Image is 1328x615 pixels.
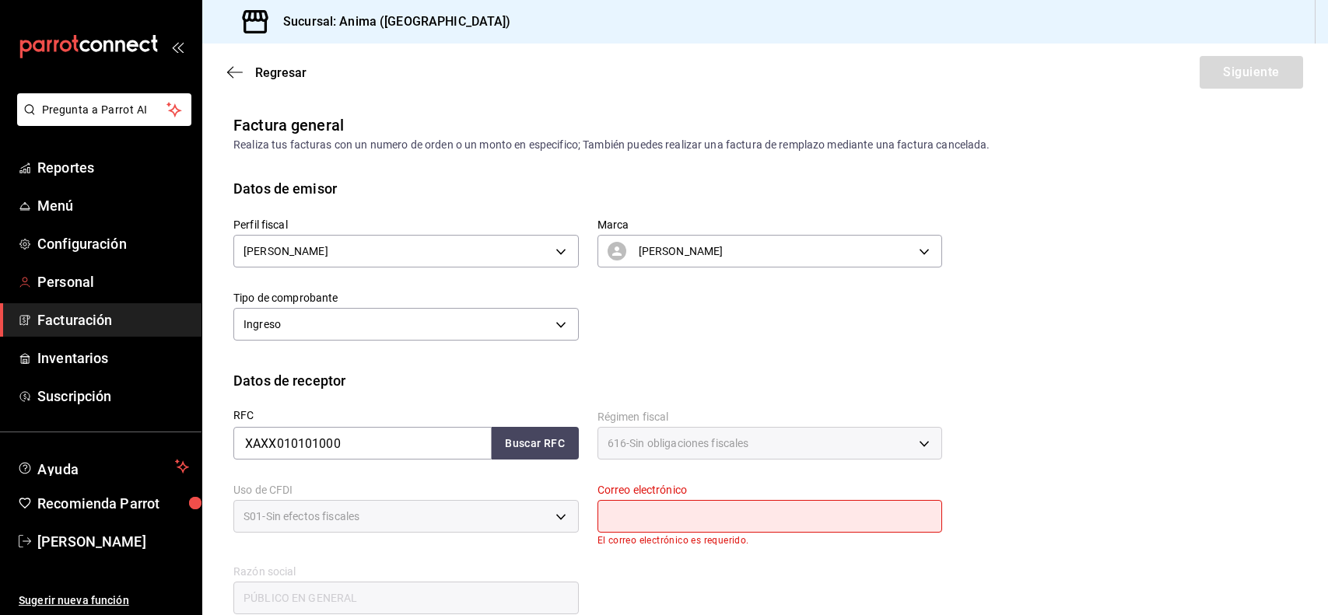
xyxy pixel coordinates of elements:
div: Datos de receptor [233,370,345,391]
label: Razón social [233,566,579,577]
span: Regresar [255,65,307,80]
span: Configuración [37,233,189,254]
a: Pregunta a Parrot AI [11,113,191,129]
span: Inventarios [37,348,189,369]
span: Pregunta a Parrot AI [42,102,167,118]
label: RFC [233,410,579,421]
span: Ingreso [244,316,281,332]
label: Marca [597,219,943,230]
h3: Sucursal: Anima ([GEOGRAPHIC_DATA]) [271,12,511,31]
button: open_drawer_menu [171,40,184,53]
span: Reportes [37,157,189,178]
p: El correo electrónico es requerido. [597,535,943,546]
button: Buscar RFC [492,427,579,460]
button: Regresar [227,65,307,80]
div: Factura general [233,114,344,137]
div: Datos de emisor [233,178,337,199]
span: Ayuda [37,457,169,476]
span: [PERSON_NAME] [37,531,189,552]
label: Correo electrónico [597,484,943,495]
span: Facturación [37,309,189,330]
span: Recomienda Parrot [37,493,189,514]
span: Sugerir nueva función [19,592,189,609]
div: Realiza tus facturas con un numero de orden o un monto en especifico; También puedes realizar una... [233,137,1297,153]
span: 616 - Sin obligaciones fiscales [608,435,749,451]
label: Tipo de comprobante [233,292,579,303]
span: Suscripción [37,386,189,407]
label: Perfil fiscal [233,219,579,230]
span: [PERSON_NAME] [639,243,724,259]
span: Personal [37,271,189,292]
span: S01 - Sin efectos fiscales [244,508,359,524]
button: Pregunta a Parrot AI [17,93,191,126]
label: Régimen fiscal [597,411,943,422]
span: Menú [37,195,189,216]
label: Uso de CFDI [233,484,579,495]
div: [PERSON_NAME] [233,235,579,267]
